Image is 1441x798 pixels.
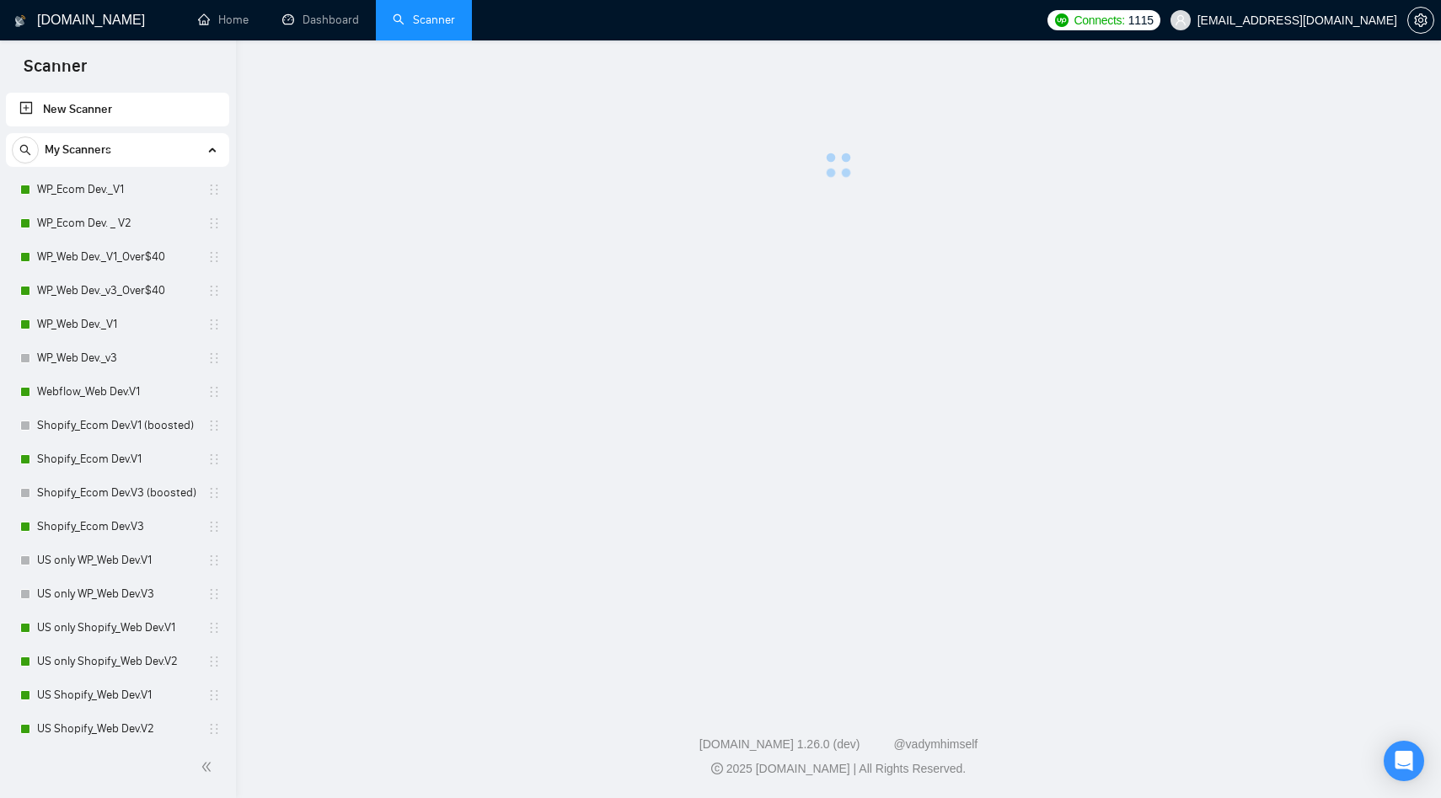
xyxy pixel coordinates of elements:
a: Shopify_Ecom Dev.V1 [37,442,197,476]
span: holder [207,318,221,331]
a: New Scanner [19,93,216,126]
span: setting [1408,13,1433,27]
span: holder [207,587,221,601]
span: holder [207,453,221,466]
button: search [12,137,39,163]
a: US only Shopify_Web Dev.V1 [37,611,197,645]
span: holder [207,419,221,432]
a: Shopify_Ecom Dev.V3 (boosted) [37,476,197,510]
span: Scanner [10,54,100,89]
a: US only Shopify_Web Dev.V2 [37,645,197,678]
span: holder [207,351,221,365]
a: US Shopify_Web Dev.V2 [37,712,197,746]
a: Shopify_Ecom Dev.V1 (boosted) [37,409,197,442]
a: US only WP_Web Dev.V3 [37,577,197,611]
span: copyright [711,763,723,774]
a: Webflow_Web Dev.V1 [37,375,197,409]
a: US Shopify_Web Dev.V1 [37,678,197,712]
span: holder [207,688,221,702]
a: WP_Web Dev._V1_Over$40 [37,240,197,274]
a: homeHome [198,13,249,27]
span: user [1175,14,1187,26]
button: setting [1407,7,1434,34]
a: setting [1407,13,1434,27]
a: US only WP_Web Dev.V1 [37,544,197,577]
span: holder [207,621,221,635]
a: Shopify_Ecom Dev.V3 [37,510,197,544]
span: 1115 [1128,11,1154,29]
span: holder [207,183,221,196]
a: searchScanner [393,13,455,27]
div: 2025 [DOMAIN_NAME] | All Rights Reserved. [249,760,1428,778]
span: holder [207,486,221,500]
span: holder [207,250,221,264]
span: Connects: [1074,11,1124,29]
a: WP_Ecom Dev. _ V2 [37,206,197,240]
span: holder [207,722,221,736]
a: WP_Ecom Dev._V1 [37,173,197,206]
img: upwork-logo.png [1055,13,1069,27]
span: holder [207,217,221,230]
a: WP_Web Dev._V1 [37,308,197,341]
span: search [13,144,38,156]
span: holder [207,655,221,668]
a: WP_Web Dev._v3_Over$40 [37,274,197,308]
span: holder [207,554,221,567]
span: double-left [201,758,217,775]
a: dashboardDashboard [282,13,359,27]
div: Open Intercom Messenger [1384,741,1424,781]
img: logo [14,8,26,35]
a: [DOMAIN_NAME] 1.26.0 (dev) [699,737,860,751]
li: New Scanner [6,93,229,126]
a: WP_Web Dev._v3 [37,341,197,375]
span: holder [207,385,221,399]
span: holder [207,520,221,533]
span: holder [207,284,221,297]
a: @vadymhimself [893,737,978,751]
span: My Scanners [45,133,111,167]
